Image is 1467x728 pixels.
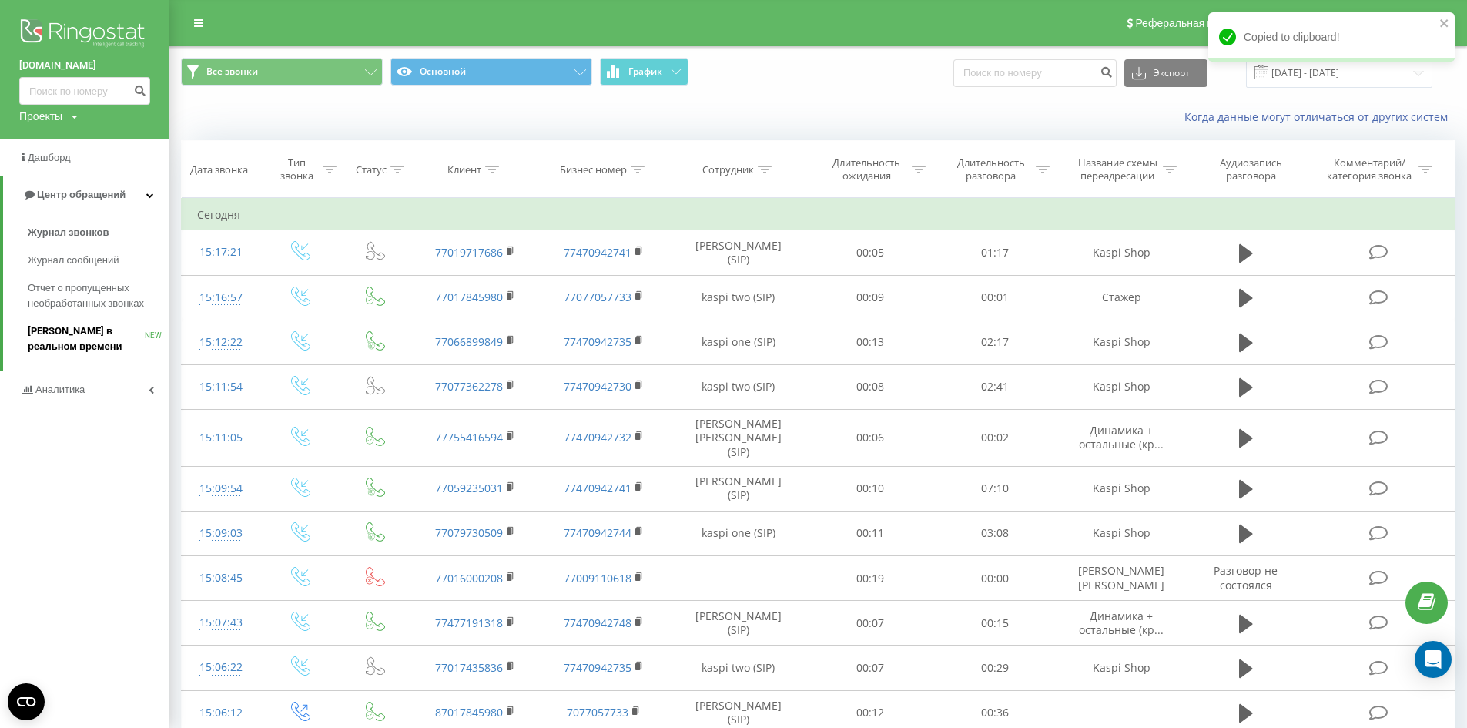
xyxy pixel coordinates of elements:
[435,481,503,495] a: 77059235031
[435,525,503,540] a: 77079730509
[564,334,631,349] a: 77470942735
[37,189,126,200] span: Центр обращений
[197,283,246,313] div: 15:16:57
[1214,563,1278,592] span: Разговор не состоялся
[435,245,503,260] a: 77019717686
[933,230,1057,275] td: 01:17
[1079,423,1164,451] span: Динамика + остальные (кр...
[933,320,1057,364] td: 02:17
[808,511,932,555] td: 00:11
[668,364,808,409] td: kaspi two (SIP)
[28,324,145,354] span: [PERSON_NAME] в реальном времени
[950,156,1032,183] div: Длительность разговора
[182,200,1455,230] td: Сегодня
[19,109,62,124] div: Проекты
[435,660,503,675] a: 77017435836
[826,156,908,183] div: Длительность ожидания
[1057,646,1186,690] td: Kaspi Shop
[28,152,71,163] span: Дашборд
[668,410,808,467] td: [PERSON_NAME] [PERSON_NAME] (SIP)
[197,372,246,402] div: 15:11:54
[19,77,150,105] input: Поиск по номеру
[1057,275,1186,320] td: Стажер
[197,608,246,638] div: 15:07:43
[564,571,631,585] a: 77009110618
[564,245,631,260] a: 77470942741
[564,525,631,540] a: 77470942744
[435,290,503,304] a: 77017845980
[28,274,169,317] a: Отчет о пропущенных необработанных звонках
[808,410,932,467] td: 00:06
[19,15,150,54] img: Ringostat logo
[564,290,631,304] a: 77077057733
[564,379,631,394] a: 77470942730
[28,247,169,274] a: Журнал сообщений
[435,430,503,445] a: 77755416594
[808,646,932,690] td: 00:07
[197,423,246,453] div: 15:11:05
[1057,556,1186,601] td: [PERSON_NAME] [PERSON_NAME]
[668,320,808,364] td: kaspi one (SIP)
[564,430,631,445] a: 77470942732
[1057,230,1186,275] td: Kaspi Shop
[1079,609,1164,637] span: Динамика + остальные (кр...
[808,275,932,320] td: 00:09
[28,317,169,361] a: [PERSON_NAME] в реальном времениNEW
[435,616,503,630] a: 77477191318
[1077,156,1159,183] div: Название схемы переадресации
[1057,364,1186,409] td: Kaspi Shop
[1415,641,1452,678] div: Open Intercom Messenger
[933,466,1057,511] td: 07:10
[933,511,1057,555] td: 03:08
[1057,511,1186,555] td: Kaspi Shop
[933,275,1057,320] td: 00:01
[435,379,503,394] a: 77077362278
[600,58,688,86] button: График
[197,653,246,683] div: 15:06:22
[181,58,383,86] button: Все звонки
[702,163,754,176] div: Сотрудник
[668,511,808,555] td: kaspi one (SIP)
[564,616,631,630] a: 77470942748
[668,230,808,275] td: [PERSON_NAME] (SIP)
[953,59,1117,87] input: Поиск по номеру
[197,563,246,593] div: 15:08:45
[808,556,932,601] td: 00:19
[567,705,628,720] a: 7077057733
[1057,466,1186,511] td: Kaspi Shop
[808,466,932,511] td: 00:10
[933,410,1057,467] td: 00:02
[808,230,932,275] td: 00:05
[560,163,627,176] div: Бизнес номер
[564,660,631,675] a: 77470942735
[1201,156,1301,183] div: Аудиозапись разговора
[19,58,150,73] a: [DOMAIN_NAME]
[1439,17,1450,32] button: close
[808,320,932,364] td: 00:13
[933,646,1057,690] td: 00:29
[668,646,808,690] td: kaspi two (SIP)
[1184,109,1455,124] a: Когда данные могут отличаться от других систем
[564,481,631,495] a: 77470942741
[28,253,119,268] span: Журнал сообщений
[206,65,258,78] span: Все звонки
[1124,59,1207,87] button: Экспорт
[933,556,1057,601] td: 00:00
[197,474,246,504] div: 15:09:54
[1208,12,1455,62] div: Copied to clipboard!
[628,66,662,77] span: График
[808,364,932,409] td: 00:08
[28,280,162,311] span: Отчет о пропущенных необработанных звонках
[197,327,246,357] div: 15:12:22
[197,237,246,267] div: 15:17:21
[1325,156,1415,183] div: Комментарий/категория звонка
[933,601,1057,646] td: 00:15
[435,571,503,585] a: 77016000208
[668,466,808,511] td: [PERSON_NAME] (SIP)
[356,163,387,176] div: Статус
[668,601,808,646] td: [PERSON_NAME] (SIP)
[435,334,503,349] a: 77066899849
[447,163,481,176] div: Клиент
[8,683,45,720] button: Open CMP widget
[190,163,248,176] div: Дата звонка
